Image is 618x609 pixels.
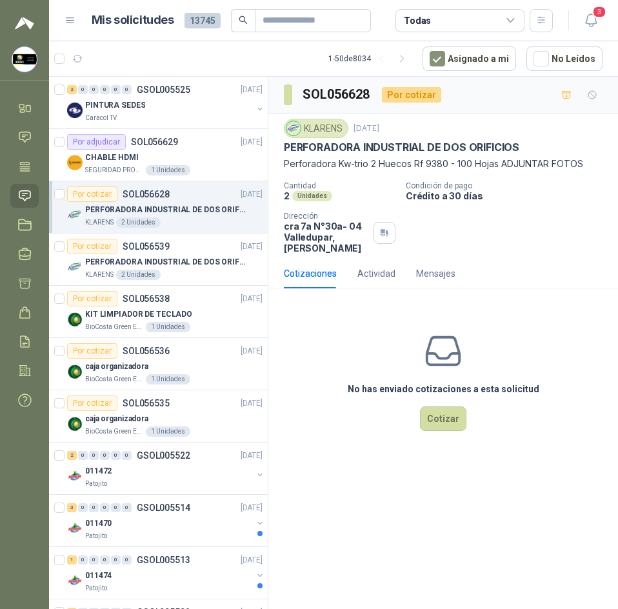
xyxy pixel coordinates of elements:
div: 0 [89,555,99,564]
div: 1 Unidades [146,165,190,175]
img: Company Logo [286,121,301,135]
div: 0 [78,451,88,460]
p: PINTURA SEDES [85,99,145,112]
div: 0 [78,85,88,94]
span: 3 [592,6,606,18]
a: Por adjudicarSOL056629[DATE] Company LogoCHABLE HDMISEGURIDAD PROVISER LTDA1 Unidades [49,129,268,181]
p: [DATE] [241,188,263,201]
p: KIT LIMPIADOR DE TECLADO [85,308,192,321]
button: Asignado a mi [423,46,516,71]
div: 0 [122,451,132,460]
img: Company Logo [67,103,83,118]
a: 1 0 0 0 0 0 GSOL005513[DATE] Company Logo011474Patojito [67,552,265,594]
a: Por cotizarSOL056538[DATE] Company LogoKIT LIMPIADOR DE TECLADOBioCosta Green Energy S.A.S1 Unidades [49,286,268,338]
p: 011474 [85,570,112,582]
a: 2 0 0 0 0 0 GSOL005522[DATE] Company Logo011472Patojito [67,448,265,489]
a: Por cotizarSOL056539[DATE] Company LogoPERFORADORA INDUSTRIAL DE DOS ORIFICIOSKLARENS2 Unidades [49,234,268,286]
div: 2 [67,451,77,460]
p: Caracol TV [85,113,117,123]
div: 0 [111,503,121,512]
p: Patojito [85,479,107,489]
p: [DATE] [241,241,263,253]
img: Company Logo [67,364,83,379]
p: BioCosta Green Energy S.A.S [85,374,143,384]
p: 011470 [85,517,112,530]
span: search [239,15,248,25]
div: 0 [122,503,132,512]
img: Logo peakr [15,15,34,31]
img: Company Logo [67,416,83,432]
div: Mensajes [416,266,455,281]
p: [DATE] [241,84,263,96]
p: GSOL005525 [137,85,190,94]
div: Por cotizar [382,87,441,103]
div: 0 [78,503,88,512]
p: SOL056535 [123,399,170,408]
div: Por adjudicar [67,134,126,150]
div: 0 [111,85,121,94]
p: [DATE] [354,123,379,135]
h3: SOL056628 [303,85,372,105]
p: 2 [284,190,290,201]
img: Company Logo [67,207,83,223]
p: [DATE] [241,136,263,148]
div: 0 [100,451,110,460]
div: Cotizaciones [284,266,337,281]
div: 2 Unidades [116,217,161,228]
img: Company Logo [67,521,83,536]
p: PERFORADORA INDUSTRIAL DE DOS ORIFICIOS [85,256,246,268]
p: SEGURIDAD PROVISER LTDA [85,165,143,175]
p: PERFORADORA INDUSTRIAL DE DOS ORIFICIOS [284,141,519,154]
button: No Leídos [526,46,603,71]
p: Dirección [284,212,368,221]
a: 2 0 0 0 0 0 GSOL005525[DATE] Company LogoPINTURA SEDESCaracol TV [67,82,265,123]
div: Unidades [292,191,332,201]
a: Por cotizarSOL056628[DATE] Company LogoPERFORADORA INDUSTRIAL DE DOS ORIFICIOSKLARENS2 Unidades [49,181,268,234]
p: Patojito [85,531,107,541]
div: 1 [67,555,77,564]
div: Actividad [357,266,395,281]
img: Company Logo [67,259,83,275]
div: 0 [100,85,110,94]
p: 011472 [85,465,112,477]
p: Perforadora Kw-trio 2 Huecos Rf 9380 - 100 Hojas ADJUNTAR FOTOS [284,157,603,171]
div: KLARENS [284,119,348,138]
div: 0 [100,503,110,512]
button: Cotizar [420,406,466,431]
img: Company Logo [67,468,83,484]
p: Patojito [85,583,107,594]
div: 1 - 50 de 8034 [328,48,412,69]
div: 0 [111,451,121,460]
p: SOL056538 [123,294,170,303]
img: Company Logo [67,573,83,588]
div: 1 Unidades [146,374,190,384]
button: 3 [579,9,603,32]
p: SOL056539 [123,242,170,251]
p: [DATE] [241,450,263,462]
div: 0 [122,555,132,564]
p: [DATE] [241,397,263,410]
div: 0 [111,555,121,564]
p: cra 7a N°30a- 04 Valledupar , [PERSON_NAME] [284,221,368,254]
div: 0 [89,451,99,460]
p: Cantidad [284,181,395,190]
div: 0 [122,85,132,94]
p: BioCosta Green Energy S.A.S [85,426,143,437]
div: 0 [89,503,99,512]
div: Por cotizar [67,239,117,254]
div: 0 [89,85,99,94]
div: 2 [67,85,77,94]
p: SOL056628 [123,190,170,199]
p: GSOL005514 [137,503,190,512]
p: [DATE] [241,293,263,305]
p: SOL056629 [131,137,178,146]
p: Crédito a 30 días [406,190,613,201]
span: 13745 [184,13,221,28]
div: Por cotizar [67,186,117,202]
p: KLARENS [85,217,114,228]
div: 0 [100,555,110,564]
p: [DATE] [241,554,263,566]
img: Company Logo [12,47,37,72]
p: BioCosta Green Energy S.A.S [85,322,143,332]
p: [DATE] [241,345,263,357]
